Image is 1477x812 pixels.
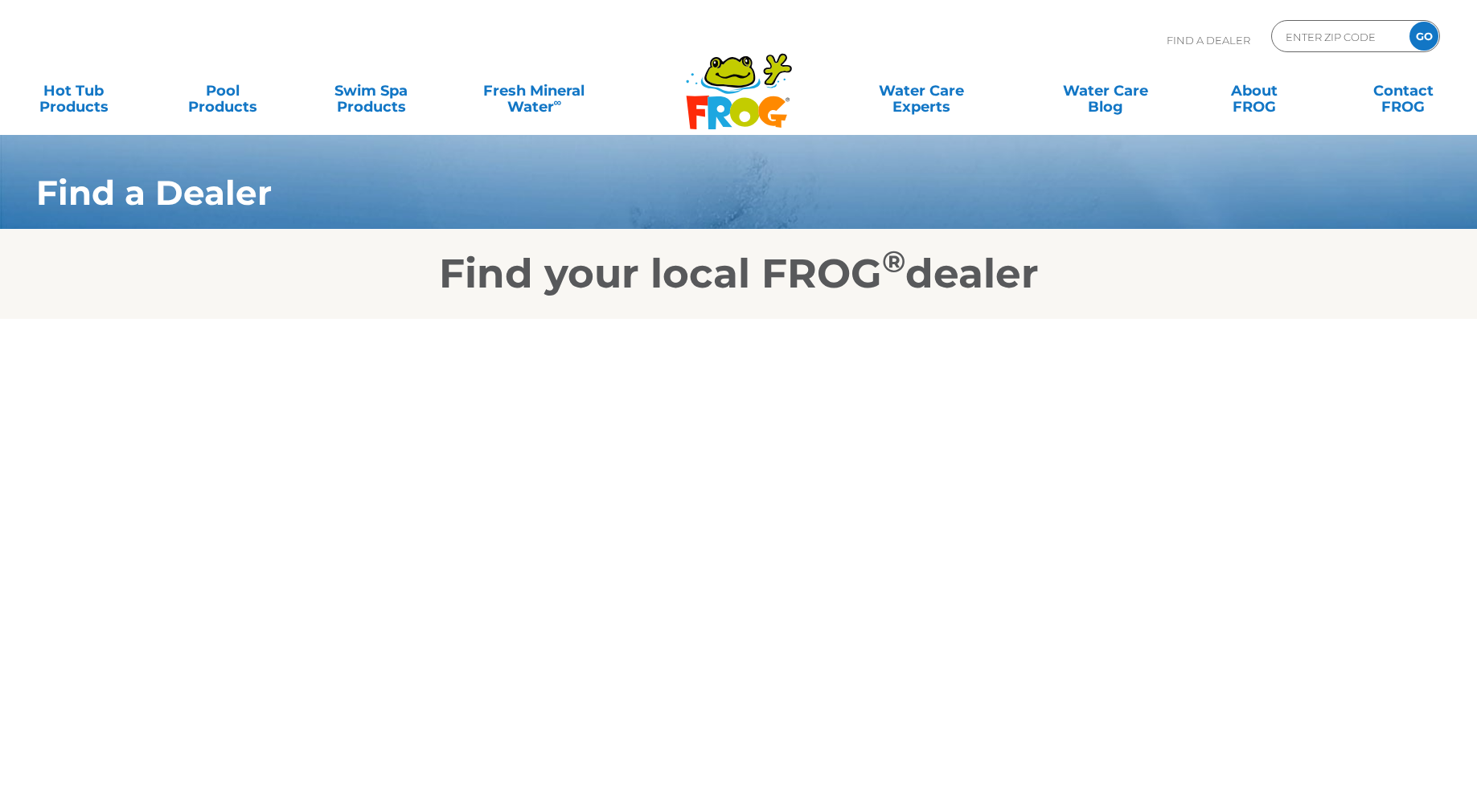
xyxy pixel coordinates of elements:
a: Swim SpaProducts [314,75,429,107]
a: Water CareExperts [827,75,1015,107]
a: AboutFROG [1196,75,1312,107]
p: Find A Dealer [1167,20,1250,60]
a: ContactFROG [1345,75,1461,107]
a: PoolProducts [165,75,281,107]
h2: Find your local FROG dealer [12,250,1465,298]
sup: ® [882,243,905,280]
a: Fresh MineralWater∞ [462,75,606,107]
sup: ∞ [554,96,562,108]
h1: Find a Dealer [36,173,1319,212]
a: Hot TubProducts [16,75,132,107]
a: Water CareBlog [1048,75,1164,107]
input: GO [1409,22,1438,51]
img: Frog Products Logo [677,32,801,130]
